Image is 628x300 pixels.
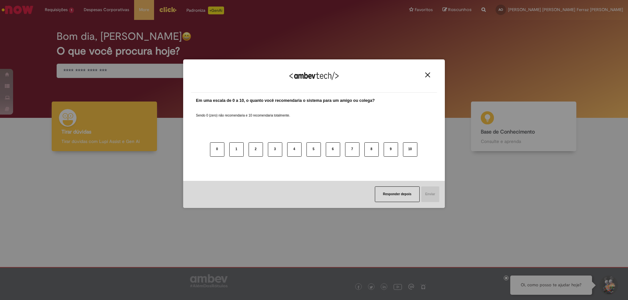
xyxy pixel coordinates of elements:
[306,142,321,157] button: 5
[249,142,263,157] button: 2
[196,105,290,118] label: Sendo 0 (zero) não recomendaria e 10 recomendaria totalmente.
[268,142,282,157] button: 3
[289,72,339,80] img: Logo Ambevtech
[375,186,420,202] button: Responder depois
[423,72,432,78] button: Close
[287,142,302,157] button: 4
[364,142,379,157] button: 8
[210,142,224,157] button: 0
[384,142,398,157] button: 9
[326,142,340,157] button: 6
[345,142,359,157] button: 7
[229,142,244,157] button: 1
[403,142,417,157] button: 10
[425,72,430,77] img: Close
[196,98,375,104] label: Em uma escala de 0 a 10, o quanto você recomendaria o sistema para um amigo ou colega?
